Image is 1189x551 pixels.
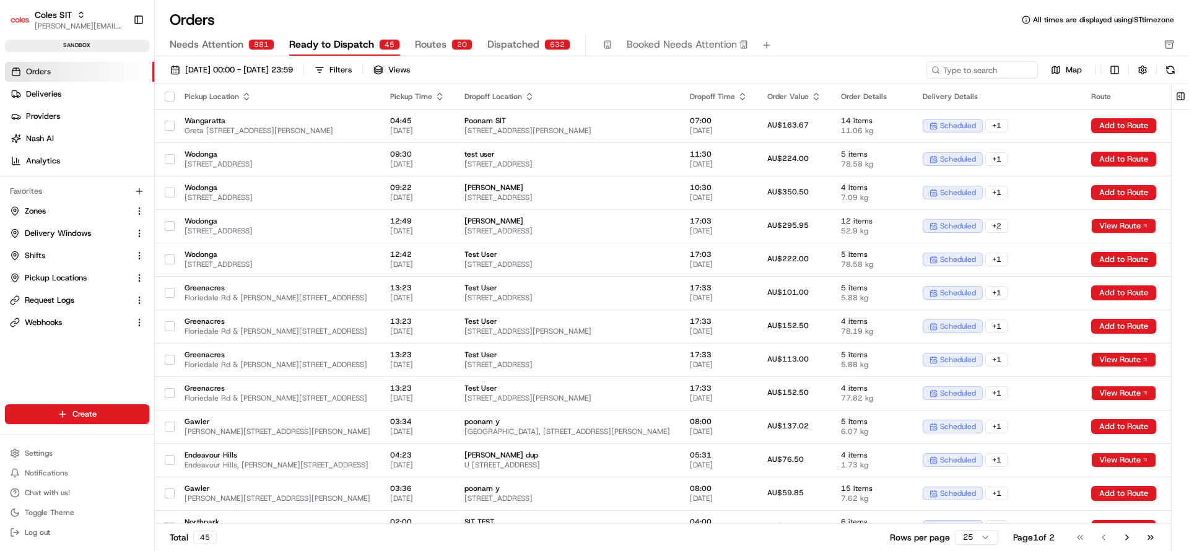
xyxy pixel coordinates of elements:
[5,181,149,201] div: Favorites
[1091,352,1156,367] button: View Route
[10,10,30,30] img: Coles SIT
[841,226,903,236] span: 52.9 kg
[1013,531,1055,544] div: Page 1 of 2
[185,259,370,269] span: [STREET_ADDRESS]
[940,455,976,465] span: scheduled
[1091,419,1156,434] button: Add to Route
[464,517,670,527] span: SIT TEST
[185,427,370,436] span: [PERSON_NAME][STREET_ADDRESS][PERSON_NAME]
[940,154,976,164] span: scheduled
[1162,61,1179,79] button: Refresh
[1091,118,1156,133] button: Add to Route
[185,116,370,126] span: Wangaratta
[185,383,370,393] span: Greenacres
[25,317,62,328] span: Webhooks
[841,383,903,393] span: 4 items
[940,321,976,331] span: scheduled
[390,259,445,269] span: [DATE]
[464,316,670,326] span: Test User
[464,493,670,503] span: [STREET_ADDRESS]
[1033,15,1174,25] span: All times are displayed using IST timezone
[841,216,903,226] span: 12 items
[841,126,903,136] span: 11.06 kg
[690,116,747,126] span: 07:00
[185,126,370,136] span: Greta [STREET_ADDRESS][PERSON_NAME]
[185,92,370,102] div: Pickup Location
[940,121,976,131] span: scheduled
[985,420,1008,433] div: + 1
[690,517,747,527] span: 04:00
[985,487,1008,500] div: + 1
[464,116,670,126] span: Poonam SIT
[390,383,445,393] span: 13:23
[123,68,150,77] span: Pylon
[5,504,149,521] button: Toggle Theme
[5,246,149,266] button: Shifts
[464,126,670,136] span: [STREET_ADDRESS][PERSON_NAME]
[10,228,129,239] a: Delivery Windows
[248,39,274,50] div: 881
[35,9,72,21] span: Coles SIT
[1091,386,1156,401] button: View Route
[841,417,903,427] span: 5 items
[690,417,747,427] span: 08:00
[464,460,670,470] span: U [STREET_ADDRESS]
[25,508,74,518] span: Toggle Theme
[985,520,1008,534] div: + 1
[940,221,976,231] span: scheduled
[767,421,809,431] span: AU$137.02
[379,39,400,50] div: 45
[890,531,950,544] p: Rows per page
[390,216,445,226] span: 12:49
[767,92,821,102] div: Order Value
[464,283,670,293] span: Test User
[464,183,670,193] span: [PERSON_NAME]
[1091,453,1156,467] button: View Route
[390,460,445,470] span: [DATE]
[5,223,149,243] button: Delivery Windows
[5,484,149,501] button: Chat with us!
[841,450,903,460] span: 4 items
[464,393,670,403] span: [STREET_ADDRESS][PERSON_NAME]
[35,21,123,31] button: [PERSON_NAME][EMAIL_ADDRESS][DOMAIN_NAME]
[1066,64,1082,76] span: Map
[390,283,445,293] span: 13:23
[87,67,150,77] a: Powered byPylon
[26,133,54,144] span: Nash AI
[841,92,903,102] div: Order Details
[10,272,129,284] a: Pickup Locations
[26,89,61,100] span: Deliveries
[940,488,976,498] span: scheduled
[185,159,370,169] span: [STREET_ADDRESS]
[390,360,445,370] span: [DATE]
[170,531,217,544] div: Total
[690,493,747,503] span: [DATE]
[464,326,670,336] span: [STREET_ADDRESS][PERSON_NAME]
[289,37,374,52] span: Ready to Dispatch
[25,250,45,261] span: Shifts
[841,283,903,293] span: 5 items
[985,119,1008,132] div: + 1
[926,61,1038,79] input: Type to search
[767,220,809,230] span: AU$295.95
[1091,486,1156,501] button: Add to Route
[185,64,293,76] span: [DATE] 00:00 - [DATE] 23:59
[390,293,445,303] span: [DATE]
[841,393,903,403] span: 77.82 kg
[464,360,670,370] span: [STREET_ADDRESS]
[5,201,149,221] button: Zones
[767,521,809,531] span: AU$156.90
[690,183,747,193] span: 10:30
[464,417,670,427] span: poonam y
[309,61,357,79] button: Filters
[940,422,976,432] span: scheduled
[25,468,68,478] span: Notifications
[841,484,903,493] span: 15 items
[627,37,737,52] span: Booked Needs Attention
[5,464,149,482] button: Notifications
[464,159,670,169] span: [STREET_ADDRESS]
[185,493,370,503] span: [PERSON_NAME][STREET_ADDRESS][PERSON_NAME]
[170,37,243,52] span: Needs Attention
[767,287,809,297] span: AU$101.00
[72,409,97,420] span: Create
